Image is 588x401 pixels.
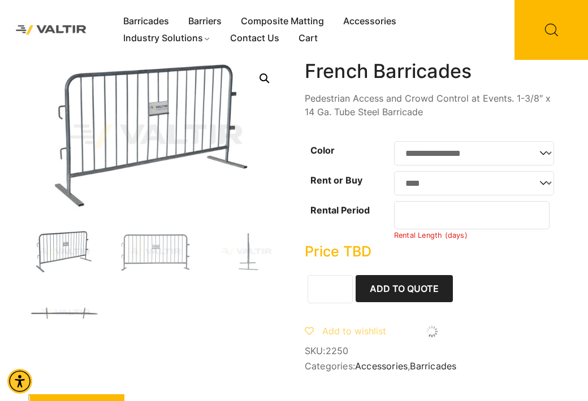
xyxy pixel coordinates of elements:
label: Color [310,145,335,156]
a: Barriers [179,13,231,30]
a: Barricades [410,360,456,372]
a: Contact Us [220,30,289,47]
label: Rent or Buy [310,175,362,186]
a: Barricades [114,13,179,30]
span: SKU: [305,346,560,356]
span: 2250 [326,345,349,356]
a: Industry Solutions [114,30,220,47]
a: Composite Matting [231,13,334,30]
th: Rental Period [305,198,394,243]
span: Categories: , [305,361,560,372]
a: Cart [289,30,327,47]
img: Valtir Rentals [8,18,94,42]
a: Accessories [355,360,408,372]
img: A long, straight metal bar with two perpendicular extensions on either side, likely a tool or par... [28,291,102,335]
p: Pedestrian Access and Crowd Control at Events. 1-3/8″ x 14 Ga. Tube Steel Barricade [305,91,560,119]
input: Number [394,201,550,229]
a: Accessories [334,13,406,30]
img: FrenchBar_3Q-1.jpg [28,230,102,274]
img: A metallic crowd control barrier with vertical bars and a sign labeled "VALTIR" in the center. [119,230,192,274]
div: Accessibility Menu [7,369,32,394]
input: Product quantity [308,275,353,303]
h1: French Barricades [305,60,560,83]
a: 🔍 [254,68,275,89]
button: Add to Quote [356,275,453,302]
img: A vertical metal stand with a base, designed for stability, shown against a plain background. [210,230,283,274]
bdi: Price TBD [305,243,371,260]
small: Rental Length (days) [394,231,468,239]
